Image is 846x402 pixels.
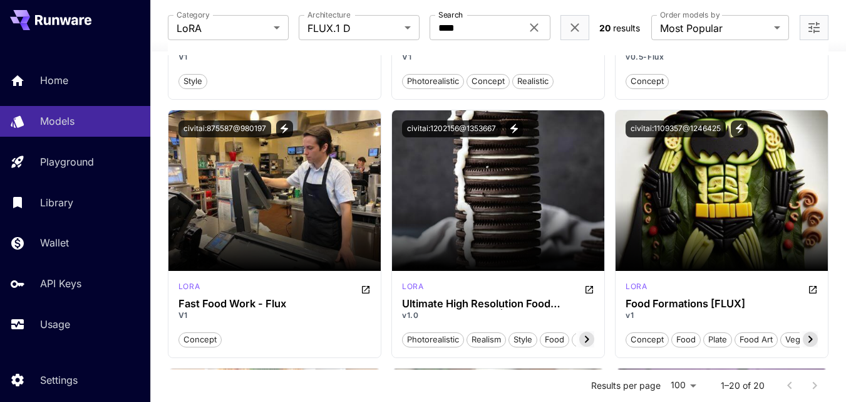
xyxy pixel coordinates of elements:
div: FLUX.1 D [626,281,647,296]
p: Results per page [591,379,661,392]
button: style [178,73,207,89]
div: FLUX.1 D [402,281,423,296]
span: FLUX.1 D [307,21,400,36]
p: Library [40,195,73,210]
label: Architecture [307,9,350,20]
h3: Fast Food Work - Flux [178,298,371,310]
span: style [179,75,207,88]
button: plate [703,331,732,347]
label: Search [438,9,463,20]
button: Open in CivitAI [808,281,818,296]
p: 1–20 of 20 [721,379,765,392]
p: API Keys [40,276,81,291]
p: lora [178,281,200,292]
div: Ultimate High Resolution Food Photography - Flux | Realistic Food LoRA [402,298,594,310]
button: vegetables [780,331,833,347]
label: Order models by [660,9,720,20]
button: concept [467,73,510,89]
p: V1 [178,51,371,63]
button: style [508,331,537,347]
button: Clear filters (2) [567,20,582,36]
button: photorealistic [402,73,464,89]
button: realistic [512,73,554,89]
h3: Food Formations [FLUX] [626,298,818,310]
p: Usage [40,317,70,332]
span: concept [626,75,668,88]
h3: Ultimate High Resolution Food Photography - Flux | Realistic Food [PERSON_NAME] [402,298,594,310]
span: food art [735,334,777,346]
p: Settings [40,373,78,388]
button: civitai:875587@980197 [178,120,271,137]
p: V1 [178,310,371,321]
button: View trigger words [731,120,748,137]
div: 100 [666,376,701,394]
span: photorealistic [403,75,463,88]
p: Playground [40,154,94,169]
button: civitai:1202156@1353667 [402,120,501,137]
p: V1 [402,51,594,63]
button: photography [572,331,631,347]
span: concept [626,334,668,346]
span: concept [179,334,221,346]
span: results [613,23,640,33]
button: civitai:1109357@1246425 [626,120,726,137]
span: Most Popular [660,21,769,36]
p: lora [626,281,647,292]
p: lora [402,281,423,292]
span: 20 [599,23,611,33]
span: food [672,334,700,346]
button: concept [178,331,222,347]
p: v0.5-Flux [626,51,818,63]
span: realistic [513,75,553,88]
span: photography [572,334,631,346]
span: vegetables [781,334,833,346]
div: FLUX.1 D [178,281,200,296]
span: photorealistic [403,334,463,346]
label: Category [177,9,210,20]
p: v1 [626,310,818,321]
span: food [540,334,569,346]
button: Open in CivitAI [361,281,371,296]
p: v1.0 [402,310,594,321]
p: Home [40,73,68,88]
span: plate [704,334,731,346]
span: realism [467,334,505,346]
span: LoRA [177,21,269,36]
button: food [540,331,569,347]
button: Open in CivitAI [584,281,594,296]
button: Open more filters [807,20,822,36]
button: photorealistic [402,331,464,347]
span: style [509,334,537,346]
p: Wallet [40,235,69,250]
button: View trigger words [506,120,523,137]
button: realism [467,331,506,347]
p: Models [40,114,75,129]
button: food [671,331,701,347]
span: concept [467,75,509,88]
button: concept [626,73,669,89]
button: View trigger words [276,120,293,137]
button: food art [735,331,778,347]
button: concept [626,331,669,347]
